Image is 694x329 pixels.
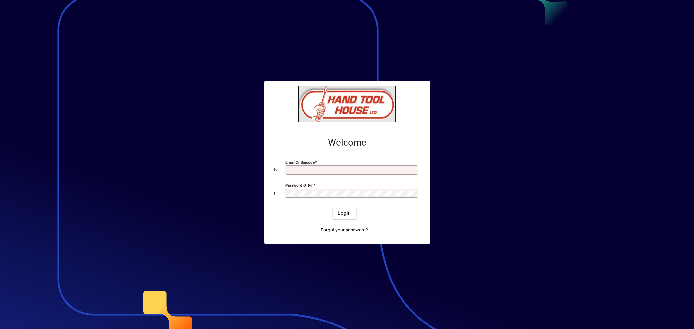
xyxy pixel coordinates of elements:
mat-label: Password or Pin [285,183,313,187]
h2: Welcome [274,137,420,148]
a: Forgot your password? [318,224,371,236]
span: Login [338,210,351,217]
mat-label: Email or Barcode [285,160,315,164]
button: Login [333,207,356,219]
span: Forgot your password? [321,227,368,233]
